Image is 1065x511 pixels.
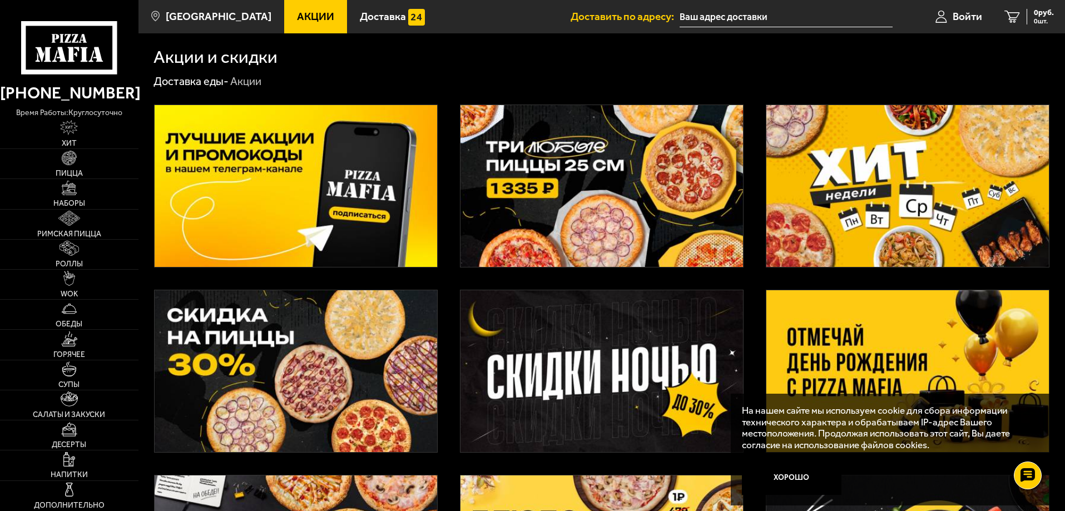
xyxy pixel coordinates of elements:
span: Супы [58,381,80,389]
span: Наборы [53,200,85,207]
span: Роллы [56,260,83,268]
span: Акции [297,11,334,22]
img: 15daf4d41897b9f0e9f617042186c801.svg [408,9,425,26]
p: На нашем сайте мы используем cookie для сбора информации технического характера и обрабатываем IP... [742,405,1033,451]
span: Обеды [56,320,82,328]
div: Акции [230,75,261,89]
button: Хорошо [742,462,842,495]
span: WOK [61,290,78,298]
span: Римская пицца [37,230,101,238]
span: Доставить по адресу: [571,11,680,22]
span: [GEOGRAPHIC_DATA] [166,11,271,22]
span: Десерты [52,441,86,449]
span: Горячее [53,351,85,359]
span: Салаты и закуски [33,411,105,419]
span: Дополнительно [34,502,105,509]
span: Напитки [51,471,88,479]
span: Доставка [360,11,406,22]
span: 0 руб. [1034,9,1054,17]
h1: Акции и скидки [153,48,278,66]
span: 0 шт. [1034,18,1054,24]
a: Доставка еды- [153,75,229,88]
span: Хит [62,140,77,147]
span: Войти [953,11,982,22]
input: Ваш адрес доставки [680,7,893,27]
span: Пицца [56,170,83,177]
